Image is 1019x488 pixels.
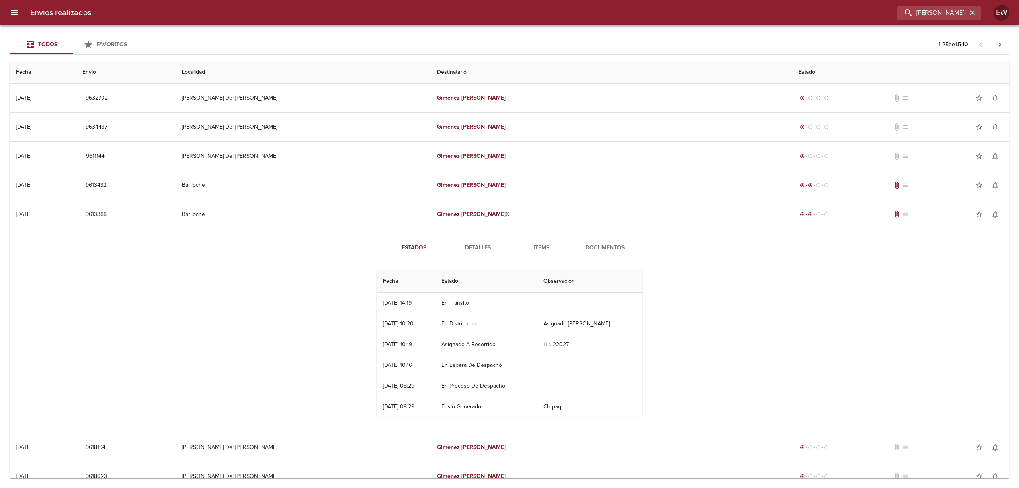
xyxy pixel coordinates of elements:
[461,211,506,218] em: [PERSON_NAME]
[800,445,805,450] span: radio_button_checked
[893,94,901,102] span: No tiene documentos adjuntos
[893,443,901,451] span: No tiene documentos adjuntos
[10,61,76,84] th: Fecha
[991,443,999,451] span: notifications_none
[991,152,999,160] span: notifications_none
[901,152,909,160] span: No tiene pedido asociado
[537,334,642,355] td: H.r. 22027
[897,6,967,20] input: buscar
[578,243,632,253] span: Documentos
[975,123,983,131] span: star_border
[901,123,909,131] span: No tiene pedido asociado
[971,148,987,164] button: Agregar a favoritos
[800,212,805,217] span: radio_button_checked
[537,396,642,417] td: Clicpaq
[96,41,127,48] span: Favoritos
[893,210,901,218] span: Tiene documentos adjuntos
[798,472,830,480] div: Generado
[990,35,1009,54] span: Pagina siguiente
[461,444,506,451] em: [PERSON_NAME]
[975,210,983,218] span: star_border
[808,125,813,129] span: radio_button_unchecked
[792,61,1009,84] th: Estado
[798,152,830,160] div: Generado
[76,61,176,84] th: Envio
[437,94,460,101] em: Gimenez
[893,181,901,189] span: Tiene documentos adjuntos
[971,439,987,455] button: Agregar a favoritos
[975,472,983,480] span: star_border
[16,153,31,159] div: [DATE]
[82,440,109,455] button: 9618194
[901,472,909,480] span: No tiene pedido asociado
[383,382,414,389] div: [DATE] 08:29
[383,300,412,306] div: [DATE] 14:19
[387,243,441,253] span: Estados
[431,200,792,229] td: X
[798,443,830,451] div: Generado
[377,270,435,293] th: Fecha
[994,5,1009,21] div: EW
[383,362,412,368] div: [DATE] 10:16
[975,181,983,189] span: star_border
[435,376,537,396] td: En Proceso De Despacho
[176,433,431,462] td: [PERSON_NAME] Del [PERSON_NAME]
[971,468,987,484] button: Agregar a favoritos
[975,152,983,160] span: star_border
[437,444,460,451] em: Gimenez
[808,154,813,159] span: radio_button_unchecked
[991,181,999,189] span: notifications_none
[461,473,506,480] em: [PERSON_NAME]
[16,123,31,130] div: [DATE]
[383,341,412,348] div: [DATE] 10:19
[893,123,901,131] span: No tiene documentos adjuntos
[86,151,105,161] span: 9611144
[435,396,537,417] td: Envio Generado
[987,177,1003,193] button: Activar notificaciones
[808,212,813,217] span: radio_button_checked
[435,355,537,376] td: En Espera De Despacho
[435,314,537,334] td: En Distribucion
[5,3,24,22] button: menu
[816,154,821,159] span: radio_button_unchecked
[987,468,1003,484] button: Activar notificaciones
[437,473,460,480] em: Gimenez
[86,122,107,132] span: 9634437
[991,210,999,218] span: notifications_none
[514,243,568,253] span: Items
[971,40,990,48] span: Pagina anterior
[971,206,987,222] button: Agregar a favoritos
[975,443,983,451] span: star_border
[431,61,792,84] th: Destinatario
[991,94,999,102] span: notifications_none
[461,94,506,101] em: [PERSON_NAME]
[16,182,31,188] div: [DATE]
[461,182,506,188] em: [PERSON_NAME]
[800,183,805,188] span: radio_button_checked
[991,123,999,131] span: notifications_none
[800,474,805,479] span: radio_button_checked
[824,125,829,129] span: radio_button_unchecked
[987,119,1003,135] button: Activar notificaciones
[176,61,431,84] th: Localidad
[808,96,813,100] span: radio_button_unchecked
[16,444,31,451] div: [DATE]
[987,90,1003,106] button: Activar notificaciones
[16,211,31,218] div: [DATE]
[808,183,813,188] span: radio_button_checked
[901,181,909,189] span: No tiene pedido asociado
[537,270,642,293] th: Observacion
[987,206,1003,222] button: Activar notificaciones
[971,90,987,106] button: Agregar a favoritos
[939,41,968,49] p: 1 - 25 de 1.540
[798,123,830,131] div: Generado
[901,94,909,102] span: No tiene pedido asociado
[437,123,460,130] em: Gimenez
[176,84,431,112] td: [PERSON_NAME] Del [PERSON_NAME]
[893,472,901,480] span: No tiene documentos adjuntos
[800,154,805,159] span: radio_button_checked
[893,152,901,160] span: No tiene documentos adjuntos
[437,211,460,218] em: Gimenez
[971,119,987,135] button: Agregar a favoritos
[30,6,91,19] h6: Envios realizados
